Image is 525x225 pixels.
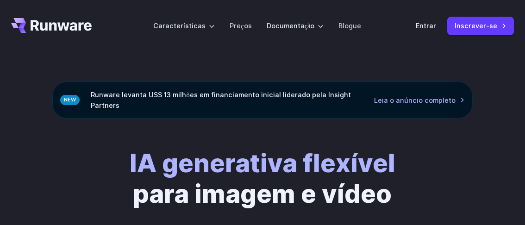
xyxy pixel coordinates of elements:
[374,95,465,106] a: Leia o anúncio completo
[416,22,436,30] font: Entrar
[153,22,206,30] font: Características
[447,17,514,35] a: Inscrever-se
[230,22,251,30] font: Preços
[338,22,361,30] font: Blogue
[338,20,361,31] a: Blogue
[91,91,350,109] font: Runware levanta US$ 13 milhões em financiamento inicial liderado pela Insight Partners
[11,18,92,33] a: Vá para /
[374,96,456,104] font: Leia o anúncio completo
[230,20,251,31] a: Preços
[130,148,395,178] font: IA generativa flexível
[416,20,436,31] a: Entrar
[267,22,315,30] font: Documentação
[455,22,497,30] font: Inscrever-se
[133,178,392,209] font: para imagem e vídeo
